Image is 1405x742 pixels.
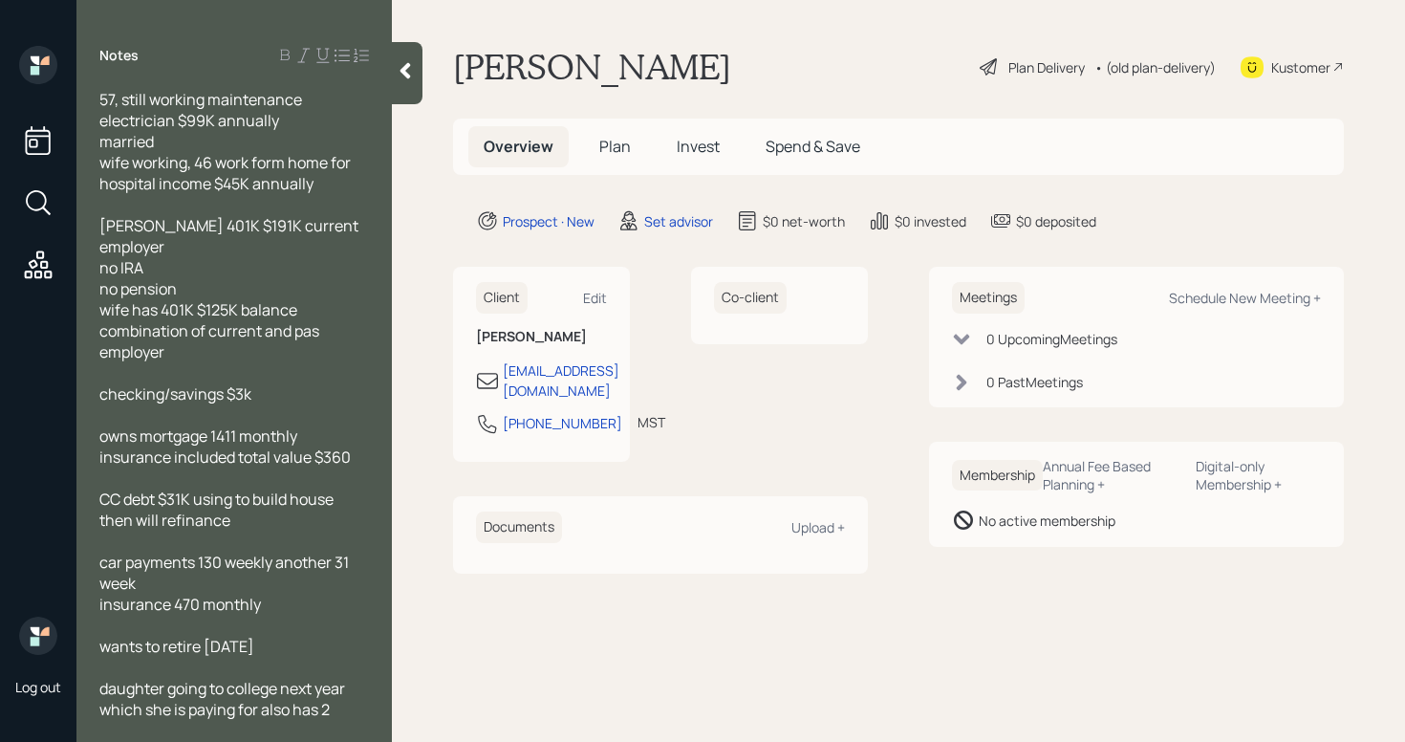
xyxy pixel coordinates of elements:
[986,372,1083,392] div: 0 Past Meeting s
[952,282,1025,314] h6: Meetings
[677,136,720,157] span: Invest
[1169,289,1321,307] div: Schedule New Meeting +
[638,412,665,432] div: MST
[503,413,622,433] div: [PHONE_NUMBER]
[952,460,1043,491] h6: Membership
[714,282,787,314] h6: Co-client
[99,426,351,468] span: owns mortgage 1411 monthly insurance included total value $360
[1043,457,1180,493] div: Annual Fee Based Planning +
[766,136,860,157] span: Spend & Save
[99,594,261,615] span: insurance 470 monthly
[99,131,154,152] span: married
[99,46,139,65] label: Notes
[15,678,61,696] div: Log out
[99,152,354,194] span: wife working, 46 work form home for hospital income $45K annually
[99,278,177,299] span: no pension
[1271,57,1330,77] div: Kustomer
[99,257,143,278] span: no IRA
[99,299,322,362] span: wife has 401K $125K balance combination of current and pas employer
[453,46,731,88] h1: [PERSON_NAME]
[599,136,631,157] span: Plan
[99,383,251,404] span: checking/savings $3k
[1196,457,1321,493] div: Digital-only Membership +
[99,89,305,131] span: 57, still working maintenance electrician $99K annually
[895,211,966,231] div: $0 invested
[476,329,607,345] h6: [PERSON_NAME]
[484,136,553,157] span: Overview
[99,636,254,657] span: wants to retire [DATE]
[503,360,619,401] div: [EMAIL_ADDRESS][DOMAIN_NAME]
[99,552,352,594] span: car payments 130 weekly another 31 week
[1016,211,1096,231] div: $0 deposited
[476,512,562,543] h6: Documents
[1008,57,1085,77] div: Plan Delivery
[1094,57,1216,77] div: • (old plan-delivery)
[763,211,845,231] div: $0 net-worth
[979,511,1115,531] div: No active membership
[791,518,845,536] div: Upload +
[583,289,607,307] div: Edit
[644,211,713,231] div: Set advisor
[476,282,528,314] h6: Client
[986,329,1117,349] div: 0 Upcoming Meeting s
[19,617,57,655] img: retirable_logo.png
[503,211,594,231] div: Prospect · New
[99,489,336,531] span: CC debt $31K using to build house then will refinance
[99,215,361,257] span: [PERSON_NAME] 401K $191K current employer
